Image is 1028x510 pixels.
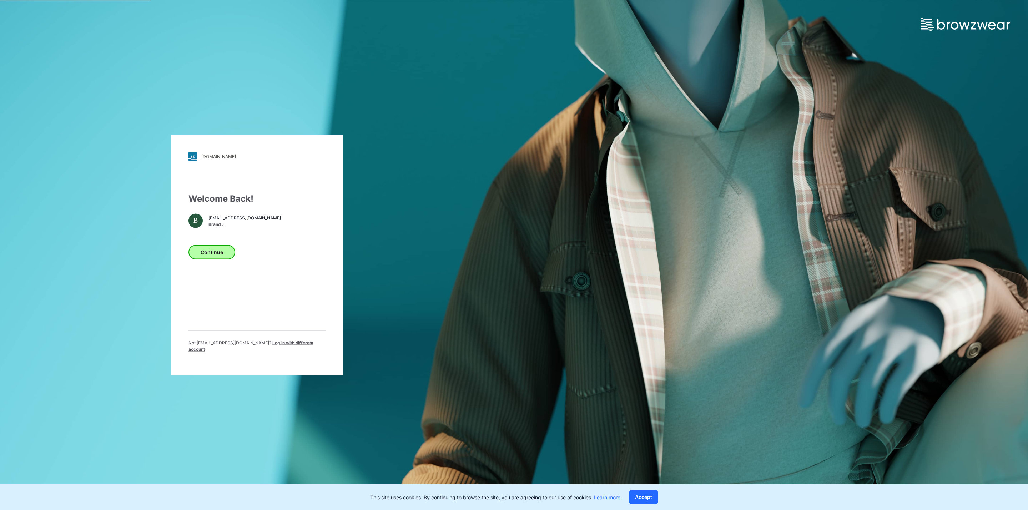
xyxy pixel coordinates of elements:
[188,245,235,259] button: Continue
[594,494,620,500] a: Learn more
[921,18,1010,31] img: browzwear-logo.73288ffb.svg
[188,192,326,205] div: Welcome Back!
[201,154,236,159] div: [DOMAIN_NAME]
[629,490,658,504] button: Accept
[188,213,203,228] div: B
[208,215,281,221] span: [EMAIL_ADDRESS][DOMAIN_NAME]
[188,339,326,352] p: Not [EMAIL_ADDRESS][DOMAIN_NAME] ?
[370,494,620,501] p: This site uses cookies. By continuing to browse the site, you are agreeing to our use of cookies.
[188,152,326,161] a: [DOMAIN_NAME]
[208,221,281,228] span: Brand .
[188,152,197,161] img: svg+xml;base64,PHN2ZyB3aWR0aD0iMjgiIGhlaWdodD0iMjgiIHZpZXdCb3g9IjAgMCAyOCAyOCIgZmlsbD0ibm9uZSIgeG...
